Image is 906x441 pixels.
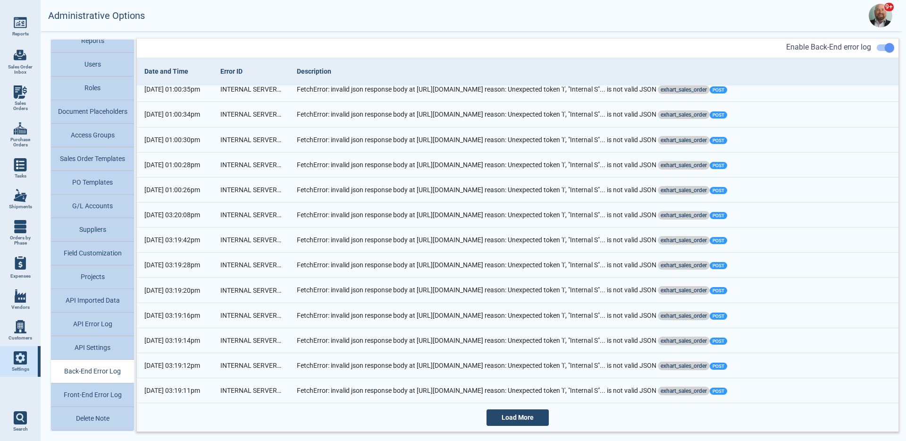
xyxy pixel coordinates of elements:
[14,220,27,233] img: menu_icon
[710,237,727,244] span: POST
[213,152,289,177] td: INTERNAL SERVER ERROR
[8,335,32,341] span: Customers
[710,313,727,320] span: POST
[14,85,27,99] img: menu_icon
[710,137,727,144] span: POST
[710,262,727,269] span: POST
[137,353,213,378] td: [DATE] 03:19:12pm
[658,286,710,295] span: exhart_sales_order
[51,336,134,360] button: API Settings
[137,378,213,403] td: [DATE] 03:19:11pm
[869,4,892,27] img: Avatar
[137,152,213,177] td: [DATE] 01:00:28pm
[658,362,710,370] span: exhart_sales_order
[487,409,549,426] button: Load More
[658,186,710,195] span: exhart_sales_order
[658,211,710,220] span: exhart_sales_order
[137,58,213,86] th: Date and Time
[137,303,213,328] td: [DATE] 03:19:16pm
[14,158,27,171] img: menu_icon
[14,351,27,365] img: menu_icon
[51,124,134,147] button: Access Groups
[51,76,134,100] button: Roles
[8,137,33,148] span: Purchase Orders
[289,58,898,86] th: Description
[213,127,289,152] td: INTERNAL SERVER ERROR
[213,228,289,253] td: INTERNAL SERVER ERROR
[51,360,134,383] button: Back-End Error Log
[658,136,710,144] span: exhart_sales_order
[658,236,710,245] span: exhart_sales_order
[658,85,710,94] span: exhart_sales_order
[289,303,898,328] td: FetchError: invalid json response body at [URL][DOMAIN_NAME] reason: Unexpected token 'I', "Inter...
[289,77,898,102] td: FetchError: invalid json response body at [URL][DOMAIN_NAME] reason: Unexpected token 'I', "Inter...
[9,204,32,210] span: Shipments
[289,228,898,253] td: FetchError: invalid json response body at [URL][DOMAIN_NAME] reason: Unexpected token 'I', "Inter...
[213,58,289,86] th: Error ID
[710,162,727,169] span: POST
[137,127,213,152] td: [DATE] 01:00:30pm
[51,265,134,289] button: Projects
[137,278,213,303] td: [DATE] 03:19:20pm
[137,177,213,202] td: [DATE] 01:00:26pm
[15,173,26,179] span: Tasks
[8,235,33,246] span: Orders by Phase
[213,177,289,202] td: INTERNAL SERVER ERROR
[658,110,710,119] span: exhart_sales_order
[213,378,289,403] td: INTERNAL SERVER ERROR
[289,328,898,353] td: FetchError: invalid json response body at [URL][DOMAIN_NAME] reason: Unexpected token 'I', "Inter...
[710,187,727,194] span: POST
[289,202,898,227] td: FetchError: invalid json response body at [URL][DOMAIN_NAME] reason: Unexpected token 'I', "Inter...
[51,195,134,218] button: G/L Accounts
[213,278,289,303] td: INTERNAL SERVER ERROR
[658,261,710,270] span: exhart_sales_order
[289,152,898,177] td: FetchError: invalid json response body at [URL][DOMAIN_NAME] reason: Unexpected token 'I', "Inter...
[12,366,29,372] span: Settings
[710,338,727,345] span: POST
[213,202,289,227] td: INTERNAL SERVER ERROR
[213,253,289,278] td: INTERNAL SERVER ERROR
[51,100,134,124] button: Document Placeholders
[289,253,898,278] td: FetchError: invalid json response body at [URL][DOMAIN_NAME] reason: Unexpected token 'I', "Inter...
[12,31,29,37] span: Reports
[137,202,213,227] td: [DATE] 03:20:08pm
[14,320,27,333] img: menu_icon
[710,212,727,219] span: POST
[213,303,289,328] td: INTERNAL SERVER ERROR
[137,77,213,102] td: [DATE] 01:00:35pm
[710,86,727,93] span: POST
[14,122,27,135] img: menu_icon
[213,77,289,102] td: INTERNAL SERVER ERROR
[213,353,289,378] td: INTERNAL SERVER ERROR
[14,289,27,303] img: menu_icon
[51,407,134,431] button: Delete Note
[658,312,710,320] span: exhart_sales_order
[11,305,30,310] span: Vendors
[213,102,289,127] td: INTERNAL SERVER ERROR
[137,328,213,353] td: [DATE] 03:19:14pm
[710,111,727,119] span: POST
[14,16,27,29] img: menu_icon
[289,177,898,202] td: FetchError: invalid json response body at [URL][DOMAIN_NAME] reason: Unexpected token 'I', "Inter...
[51,383,134,407] button: Front-End Error Log
[289,353,898,378] td: FetchError: invalid json response body at [URL][DOMAIN_NAME] reason: Unexpected token 'I', "Inter...
[289,278,898,303] td: FetchError: invalid json response body at [URL][DOMAIN_NAME] reason: Unexpected token 'I', "Inter...
[10,273,31,279] span: Expenses
[710,388,727,395] span: POST
[51,29,134,53] button: Reports
[884,2,894,12] span: 9+
[786,42,871,51] span: Enable Back-End error log
[13,426,28,432] span: Search
[51,313,134,336] button: API Error Log
[51,171,134,195] button: PO Templates
[51,289,134,313] button: API Imported Data
[289,127,898,152] td: FetchError: invalid json response body at [URL][DOMAIN_NAME] reason: Unexpected token 'I', "Inter...
[658,387,710,395] span: exhart_sales_order
[48,10,145,21] h2: Administrative Options
[289,378,898,403] td: FetchError: invalid json response body at [URL][DOMAIN_NAME] reason: Unexpected token 'I', "Inter...
[137,228,213,253] td: [DATE] 03:19:42pm
[137,102,213,127] td: [DATE] 01:00:34pm
[51,218,134,242] button: Suppliers
[51,242,134,265] button: Field Customization
[8,64,33,75] span: Sales Order Inbox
